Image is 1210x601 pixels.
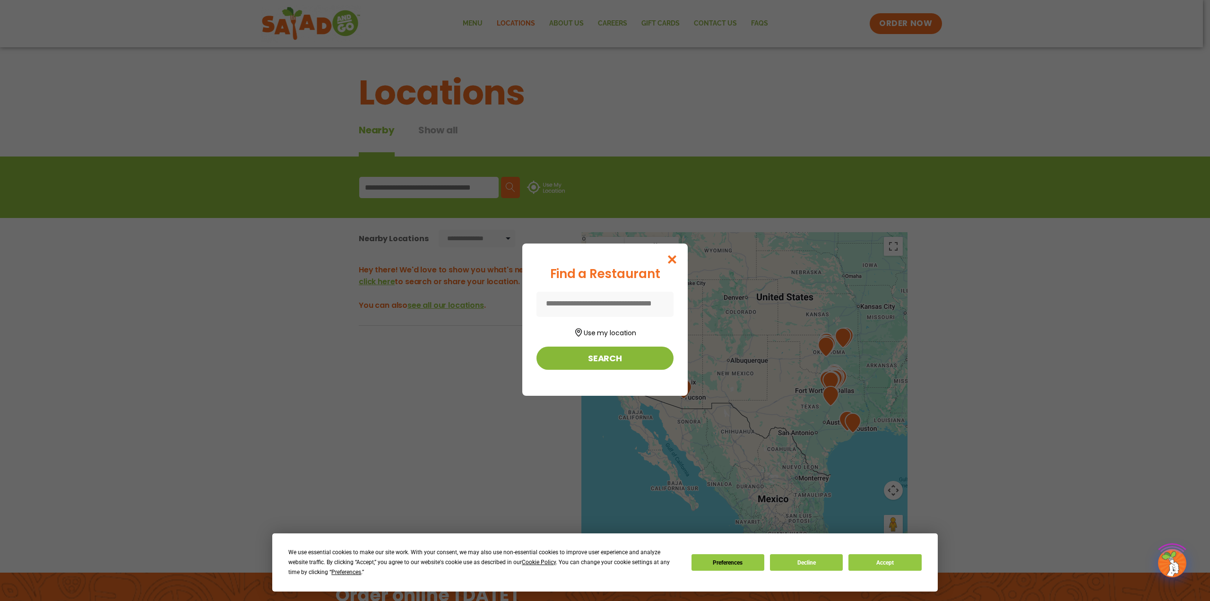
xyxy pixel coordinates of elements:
button: Preferences [691,554,764,571]
button: Accept [848,554,921,571]
div: Cookie Consent Prompt [272,533,938,592]
button: Use my location [536,325,674,338]
span: Cookie Policy [522,559,556,566]
button: Decline [770,554,843,571]
div: We use essential cookies to make our site work. With your consent, we may also use non-essential ... [288,548,680,577]
span: Preferences [331,569,361,575]
div: Find a Restaurant [536,265,674,283]
button: Close modal [657,244,688,275]
button: Search [536,347,674,370]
